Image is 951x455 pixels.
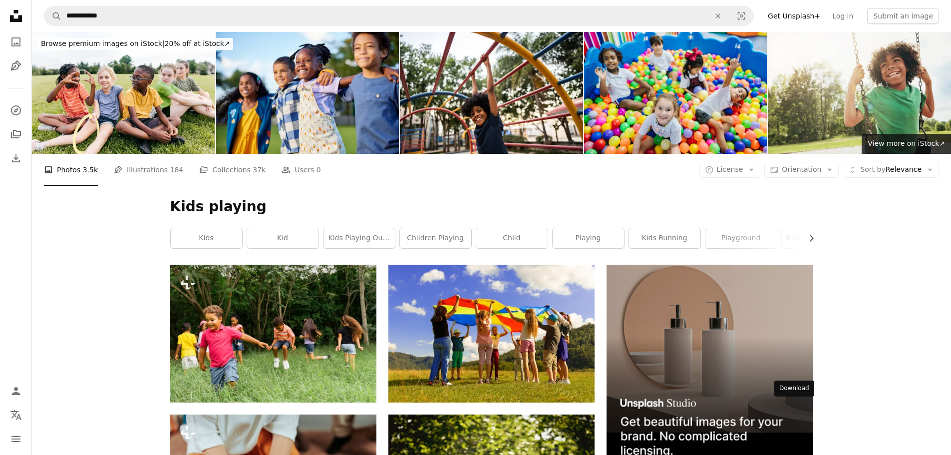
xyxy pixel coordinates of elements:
button: Search Unsplash [44,6,61,25]
button: Language [6,405,26,425]
img: Happy, nature and child on swing in park for fun, adventure and play time on holiday or weekend t... [768,32,951,154]
a: Explore [6,100,26,120]
img: Portrait of a boy playing on jungle gym on a playground [400,32,583,154]
span: Relevance [860,165,922,175]
span: Browse premium images on iStock | [41,39,164,47]
a: Log in [826,8,859,24]
h1: Kids playing [170,198,813,216]
a: Users 0 [282,154,321,186]
span: 184 [170,164,184,175]
a: child [476,228,548,248]
a: playground [705,228,777,248]
form: Find visuals sitewide [44,6,754,26]
a: Browse premium images on iStock|20% off at iStock↗ [32,32,239,56]
img: Multiethnic group of children friends enjoy together while hugging [216,32,399,154]
span: 20% off at iStock ↗ [41,39,230,47]
span: Sort by [860,165,885,173]
button: Visual search [729,6,753,25]
button: Sort byRelevance [843,162,939,178]
img: a group of children playing in a field [170,265,376,402]
button: Menu [6,429,26,449]
a: kids running [629,228,700,248]
a: kid [247,228,318,248]
a: group of women standing on green grass field during daytime [388,329,595,338]
button: Submit an image [867,8,939,24]
a: Download History [6,148,26,168]
a: Illustrations [6,56,26,76]
a: kids [171,228,242,248]
span: Orientation [782,165,821,173]
a: kids playing outside [323,228,395,248]
button: Orientation [764,162,839,178]
img: Nature’s Classroom: Kids Learning Through Play [32,32,215,154]
a: Home — Unsplash [6,6,26,28]
span: 37k [253,164,266,175]
a: children playing [400,228,471,248]
span: License [717,165,743,173]
span: View more on iStock ↗ [868,139,945,147]
a: Collections [6,124,26,144]
a: Collections 37k [199,154,266,186]
a: Log in / Sign up [6,381,26,401]
a: Get Unsplash+ [762,8,826,24]
a: playing [553,228,624,248]
a: a group of children playing in a field [170,329,376,338]
a: kids playing inside [782,228,853,248]
button: License [699,162,761,178]
button: Clear [707,6,729,25]
button: scroll list to the right [802,228,813,248]
img: Portrait of children playing on ball pool in the school playroom [584,32,767,154]
span: 0 [317,164,321,175]
img: group of women standing on green grass field during daytime [388,265,595,402]
a: Photos [6,32,26,52]
a: Illustrations 184 [114,154,183,186]
div: Download [774,381,814,397]
a: View more on iStock↗ [862,134,951,154]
